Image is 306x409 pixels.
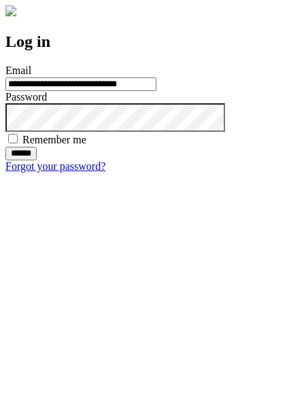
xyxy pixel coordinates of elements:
[5,65,31,76] label: Email
[5,91,47,103] label: Password
[5,33,301,51] h2: Log in
[5,160,105,172] a: Forgot your password?
[5,5,16,16] img: logo-4e3dc11c47720685a147b03b5a06dd966a58ff35d612b21f08c02c0306f2b779.png
[22,134,86,145] label: Remember me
